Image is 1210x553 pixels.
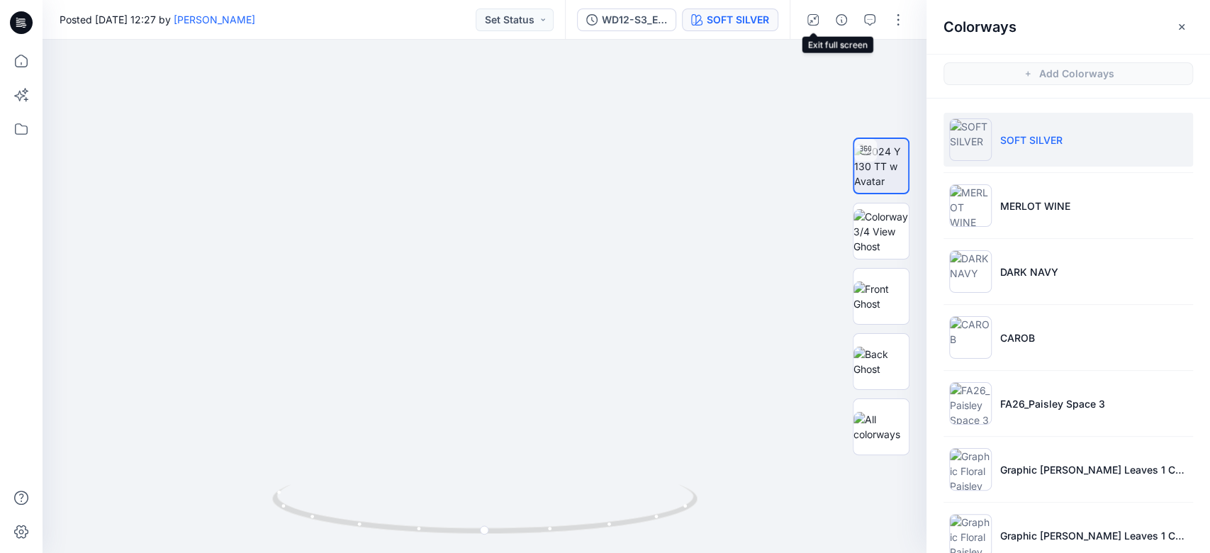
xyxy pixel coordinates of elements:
[949,382,992,425] img: FA26_Paisley Space 3
[1000,199,1070,213] p: MERLOT WINE
[1000,133,1063,147] p: SOFT SILVER
[577,9,676,31] button: WD12-S3_EMBROIDERED PLEATED MIDI DRESS-([DATE])
[602,12,667,28] div: WD12-S3_EMBROIDERED PLEATED MIDI DRESS-([DATE])
[1000,528,1187,543] p: Graphic [PERSON_NAME] Leaves 1 CW13
[949,448,992,491] img: Graphic Floral Paisley Leaves 1 CW7
[1000,396,1105,411] p: FA26_Paisley Space 3
[853,209,909,254] img: Colorway 3/4 View Ghost
[682,9,778,31] button: SOFT SILVER
[949,184,992,227] img: MERLOT WINE
[1000,264,1058,279] p: DARK NAVY
[707,12,769,28] div: SOFT SILVER
[830,9,853,31] button: Details
[949,316,992,359] img: CAROB
[949,118,992,161] img: SOFT SILVER
[853,412,909,442] img: All colorways
[1000,462,1187,477] p: Graphic [PERSON_NAME] Leaves 1 CW7
[943,18,1016,35] h2: Colorways
[853,347,909,376] img: Back Ghost
[60,12,255,27] span: Posted [DATE] 12:27 by
[949,250,992,293] img: DARK NAVY
[853,281,909,311] img: Front Ghost
[1000,330,1035,345] p: CAROB
[174,13,255,26] a: [PERSON_NAME]
[854,144,908,189] img: 2024 Y 130 TT w Avatar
